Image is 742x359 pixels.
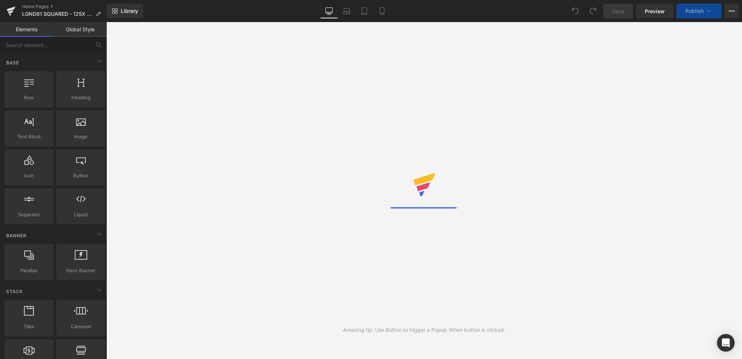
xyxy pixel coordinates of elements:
[338,4,356,18] a: Laptop
[373,4,391,18] a: Mobile
[7,172,51,179] span: Icon
[636,4,674,18] a: Preview
[7,133,51,141] span: Text Block
[59,323,103,330] span: Carousel
[685,8,704,14] span: Publish
[612,7,624,15] span: Save
[676,4,721,18] button: Publish
[22,11,93,17] span: LGND81 SQUARED - 125X - B
[6,288,24,295] span: Stack
[7,323,51,330] span: Tabs
[59,211,103,218] span: Liquid
[7,94,51,102] span: Row
[6,232,27,239] span: Banner
[59,172,103,179] span: Button
[7,211,51,218] span: Separator
[59,94,103,102] span: Heading
[59,133,103,141] span: Image
[7,267,51,274] span: Parallax
[724,4,739,18] button: More
[107,4,143,18] a: New Library
[53,22,107,37] a: Global Style
[343,326,505,334] div: Amazing tip: Use Button to trigger a Popup When button is clicked.
[356,4,373,18] a: Tablet
[568,4,583,18] button: Undo
[645,7,665,15] span: Preview
[121,8,138,14] span: Library
[320,4,338,18] a: Desktop
[22,4,107,10] a: Home Pages
[6,59,20,66] span: Base
[717,334,735,352] div: Open Intercom Messenger
[59,267,103,274] span: Hero Banner
[586,4,600,18] button: Redo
